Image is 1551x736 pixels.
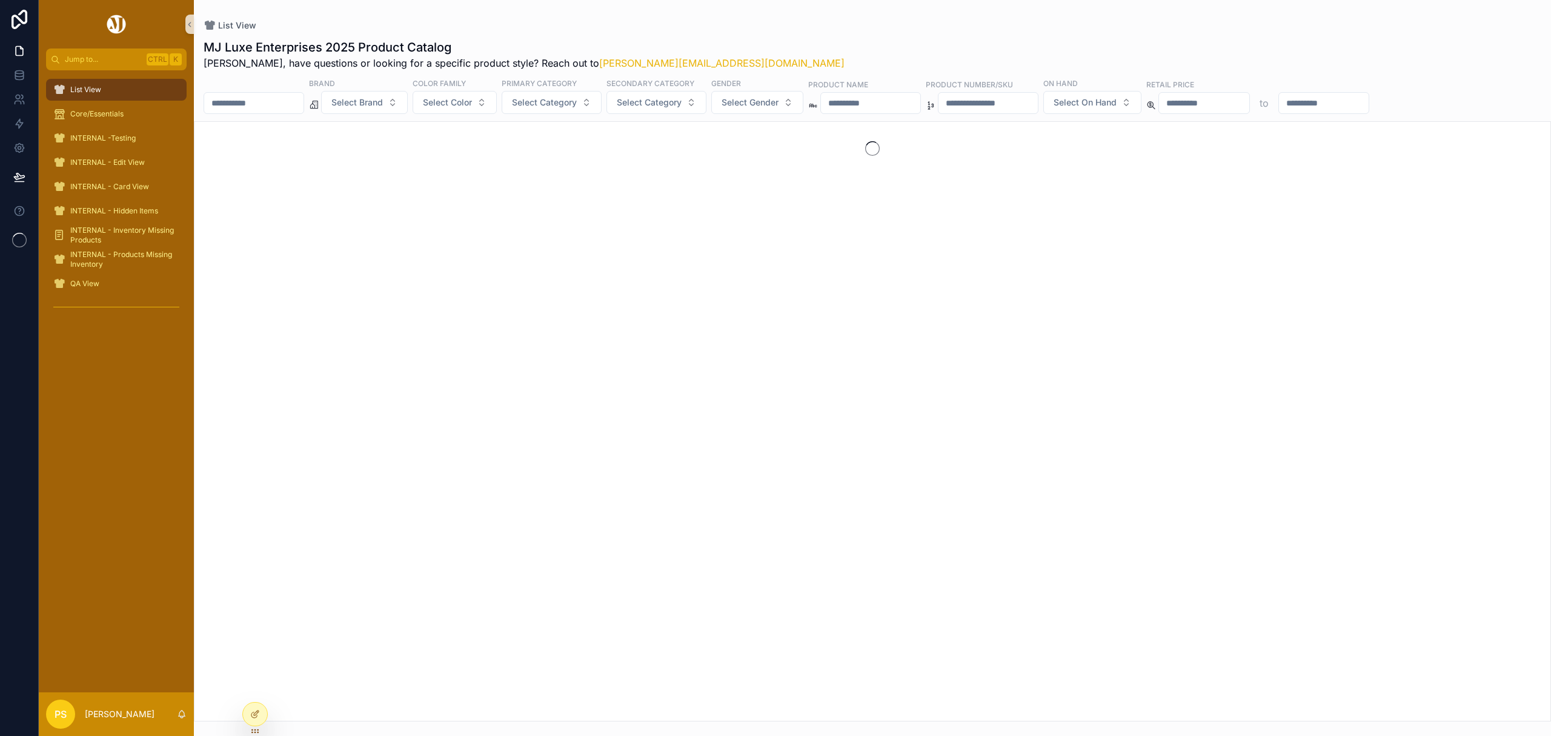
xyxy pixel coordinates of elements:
[331,96,383,109] span: Select Brand
[70,226,174,245] span: INTERNAL - Inventory Missing Products
[46,127,187,149] a: INTERNAL -Testing
[171,55,181,64] span: K
[1054,96,1117,109] span: Select On Hand
[147,53,168,65] span: Ctrl
[1043,78,1078,89] label: On Hand
[204,39,845,56] h1: MJ Luxe Enterprises 2025 Product Catalog
[808,79,868,90] label: Product Name
[204,19,256,32] a: List View
[46,49,187,70] button: Jump to...CtrlK
[85,708,154,720] p: [PERSON_NAME]
[606,91,706,114] button: Select Button
[711,78,741,89] label: Gender
[218,19,256,32] span: List View
[309,78,335,89] label: Brand
[55,707,67,721] span: PS
[926,79,1013,90] label: Product Number/SKU
[502,78,577,89] label: Primary Category
[46,224,187,246] a: INTERNAL - Inventory Missing Products
[46,79,187,101] a: List View
[606,78,694,89] label: Secondary Category
[46,103,187,125] a: Core/Essentials
[1260,96,1269,110] p: to
[70,206,158,216] span: INTERNAL - Hidden Items
[512,96,577,109] span: Select Category
[70,133,136,143] span: INTERNAL -Testing
[70,158,145,167] span: INTERNAL - Edit View
[70,250,174,269] span: INTERNAL - Products Missing Inventory
[413,91,497,114] button: Select Button
[70,182,149,192] span: INTERNAL - Card View
[502,91,602,114] button: Select Button
[321,91,408,114] button: Select Button
[70,85,101,95] span: List View
[39,70,194,332] div: scrollable content
[105,15,128,34] img: App logo
[617,96,682,109] span: Select Category
[722,96,779,109] span: Select Gender
[65,55,142,64] span: Jump to...
[70,279,99,289] span: QA View
[204,56,845,70] span: [PERSON_NAME], have questions or looking for a specific product style? Reach out to
[423,96,472,109] span: Select Color
[1146,79,1194,90] label: Retail Price
[46,200,187,222] a: INTERNAL - Hidden Items
[46,249,187,270] a: INTERNAL - Products Missing Inventory
[711,91,803,114] button: Select Button
[70,109,124,119] span: Core/Essentials
[46,152,187,173] a: INTERNAL - Edit View
[599,57,845,69] a: [PERSON_NAME][EMAIL_ADDRESS][DOMAIN_NAME]
[1043,91,1141,114] button: Select Button
[46,176,187,198] a: INTERNAL - Card View
[46,273,187,295] a: QA View
[413,78,466,89] label: Color Family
